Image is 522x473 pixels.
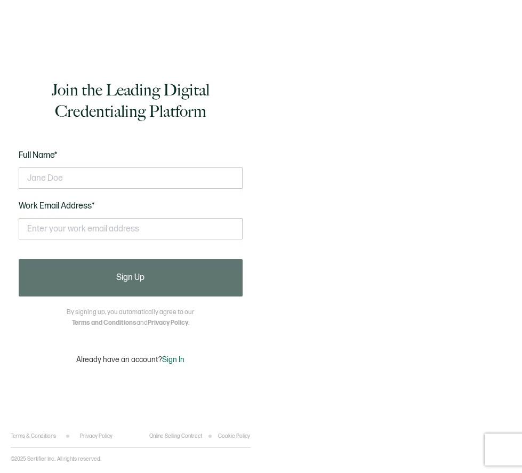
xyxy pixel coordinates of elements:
h1: Join the Leading Digital Credentialing Platform [19,79,243,122]
p: By signing up, you automatically agree to our and . [67,307,194,328]
a: Privacy Policy [148,319,188,327]
a: Terms & Conditions [11,433,56,439]
p: ©2025 Sertifier Inc.. All rights reserved. [11,456,101,462]
p: Already have an account? [76,355,184,364]
a: Terms and Conditions [72,319,136,327]
span: Sign Up [116,274,144,282]
a: Online Selling Contract [149,433,202,439]
input: Jane Doe [19,167,243,189]
button: Sign Up [19,259,243,296]
a: Cookie Policy [218,433,250,439]
span: Work Email Address* [19,201,95,211]
a: Privacy Policy [80,433,113,439]
span: Sign In [162,355,184,364]
span: Full Name* [19,150,58,161]
input: Enter your work email address [19,218,243,239]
